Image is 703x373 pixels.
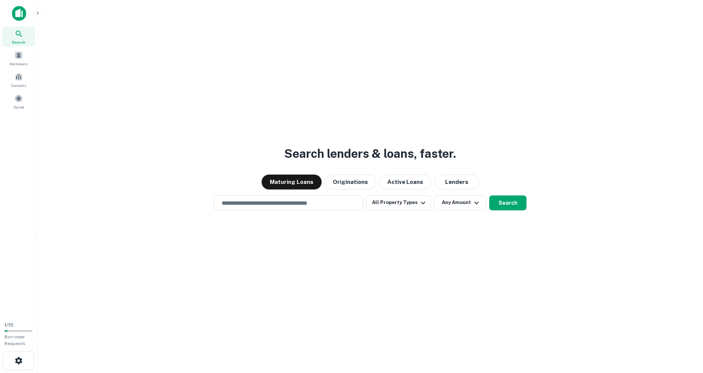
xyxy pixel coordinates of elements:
[4,322,13,328] span: 1 / 10
[284,145,456,163] h3: Search lenders & loans, faster.
[434,175,479,189] button: Lenders
[434,195,486,210] button: Any Amount
[366,195,431,210] button: All Property Types
[11,82,26,88] span: Contacts
[13,104,24,110] span: Saved
[262,175,322,189] button: Maturing Loans
[2,48,35,68] a: Borrowers
[2,26,35,47] a: Search
[489,195,527,210] button: Search
[325,175,376,189] button: Originations
[2,91,35,112] a: Saved
[2,70,35,90] a: Contacts
[12,6,26,21] img: capitalize-icon.png
[379,175,431,189] button: Active Loans
[10,61,28,67] span: Borrowers
[4,334,25,346] span: Borrower Requests
[666,313,703,349] iframe: Chat Widget
[12,39,25,45] span: Search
